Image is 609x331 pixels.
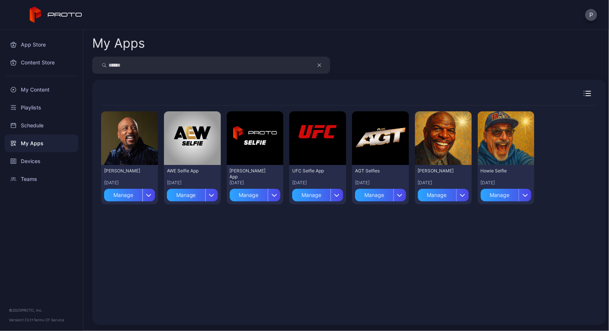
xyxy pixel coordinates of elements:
[230,186,281,201] button: Manage
[355,189,393,201] div: Manage
[292,180,343,186] div: [DATE]
[104,189,142,201] div: Manage
[481,168,522,174] div: Howie Selfie
[104,180,155,186] div: [DATE]
[230,180,281,186] div: [DATE]
[4,117,78,134] a: Schedule
[167,168,208,174] div: AWE Selfie App
[355,168,396,174] div: AGT Selfies
[481,189,519,201] div: Manage
[481,180,532,186] div: [DATE]
[292,168,333,174] div: UFC Selfie App
[9,307,74,313] div: © 2025 PROTO, Inc.
[292,189,331,201] div: Manage
[418,186,469,201] button: Manage
[4,170,78,188] a: Teams
[33,318,64,322] a: Terms Of Service
[230,168,271,180] div: David Selfie App
[585,9,597,21] button: P
[418,189,456,201] div: Manage
[9,318,33,322] span: Version 1.13.1 •
[4,99,78,117] a: Playlists
[92,37,145,50] div: My Apps
[355,186,406,201] button: Manage
[355,180,406,186] div: [DATE]
[418,180,469,186] div: [DATE]
[4,36,78,54] a: App Store
[4,134,78,152] a: My Apps
[481,186,532,201] button: Manage
[167,189,205,201] div: Manage
[230,189,268,201] div: Manage
[418,168,459,174] div: Terry Selfie
[4,54,78,71] a: Content Store
[4,81,78,99] a: My Content
[4,152,78,170] a: Devices
[104,168,145,174] div: Daymond John Selfie
[104,186,155,201] button: Manage
[167,186,218,201] button: Manage
[167,180,218,186] div: [DATE]
[292,186,343,201] button: Manage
